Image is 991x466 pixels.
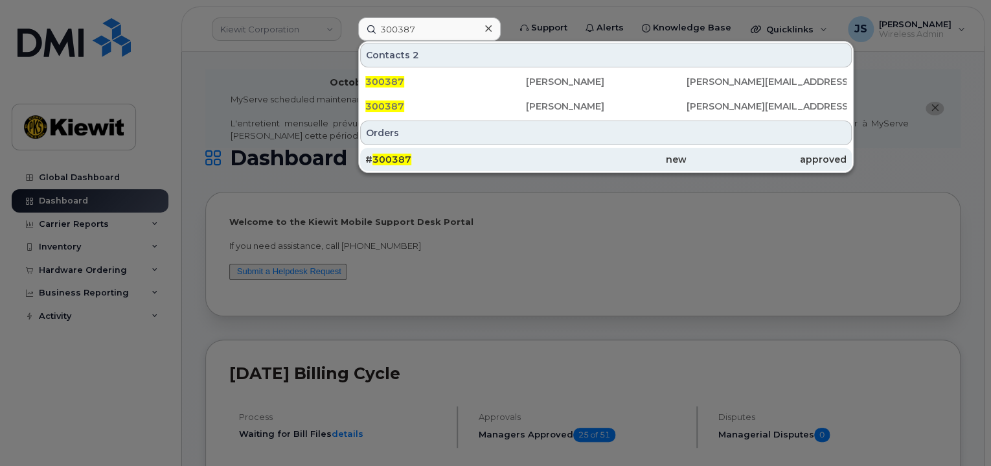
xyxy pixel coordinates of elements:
[526,153,687,166] div: new
[686,75,847,88] div: [PERSON_NAME][EMAIL_ADDRESS][PERSON_NAME][PERSON_NAME][DOMAIN_NAME]
[526,100,687,113] div: [PERSON_NAME]
[365,76,404,87] span: 300387
[360,70,852,93] a: 300387[PERSON_NAME][PERSON_NAME][EMAIL_ADDRESS][PERSON_NAME][PERSON_NAME][DOMAIN_NAME]
[686,153,847,166] div: approved
[360,121,852,145] div: Orders
[360,148,852,171] a: #300387newapproved
[365,100,404,112] span: 300387
[413,49,419,62] span: 2
[360,95,852,118] a: 300387[PERSON_NAME][PERSON_NAME][EMAIL_ADDRESS][PERSON_NAME][PERSON_NAME][DOMAIN_NAME]
[935,410,981,456] iframe: Messenger Launcher
[372,154,411,165] span: 300387
[526,75,687,88] div: [PERSON_NAME]
[360,43,852,67] div: Contacts
[686,100,847,113] div: [PERSON_NAME][EMAIL_ADDRESS][PERSON_NAME][PERSON_NAME][DOMAIN_NAME]
[365,153,526,166] div: #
